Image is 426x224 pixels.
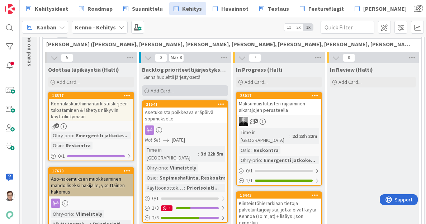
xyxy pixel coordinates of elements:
[239,128,289,144] div: Time in [GEOGRAPHIC_DATA]
[363,4,407,13] span: [PERSON_NAME]
[73,210,74,218] span: :
[184,184,185,192] span: :
[145,184,184,192] div: Käyttöönottokriittisyys
[143,213,227,222] div: 2/3
[61,53,73,62] span: 5
[155,53,167,62] span: 3
[237,166,321,175] div: 0/1
[157,174,158,182] span: :
[63,142,64,149] span: :
[145,137,160,143] i: Not Set
[158,174,228,182] div: Sopimushallinta, Reskontra
[308,4,344,13] span: Featureflagit
[143,101,227,123] div: 21541Asetuksista poikkeava eräpäivä sopimukselle
[168,164,198,172] div: Viimeistely
[49,174,133,196] div: Aso-hakemuksen muokkaaminen mahdolliseksi hakijalle, yksittäinen hakemus
[252,146,280,154] div: Reskontra
[49,99,133,121] div: Koontilaskun/hinnantarkistuskirjeen tulostaminen & lähetys näkyviin käyttöliittymään
[15,1,33,10] span: Support
[240,93,321,98] div: 23017
[343,53,355,62] span: 0
[295,2,348,15] a: Featureflagit
[26,26,33,66] span: Kenno on paras
[49,152,133,161] div: 0/1
[294,24,303,31] span: 2x
[169,2,206,15] a: Kehitys
[151,87,174,94] span: Add Card...
[143,108,227,123] div: Asetuksista poikkeava eräpäivä sopimukselle
[48,92,134,161] a: 16377Koontilaskun/hinnantarkistuskirjeen tulostaminen & lähetys näkyviin käyttöliittymäänOhry-pri...
[239,117,248,126] img: MV
[52,168,133,173] div: 17679
[251,146,252,154] span: :
[51,210,73,218] div: Ohry-prio
[5,191,15,201] img: SM
[236,66,282,73] span: In Progress (Halti
[119,2,167,15] a: Suunnittelu
[143,194,227,203] div: 0/1
[182,4,202,13] span: Kehitys
[152,204,159,212] span: 1 / 3
[198,150,199,158] span: :
[152,195,159,202] span: 0 / 1
[5,210,15,220] img: avatar
[5,4,15,14] img: Visit kanbanzone.com
[143,101,227,108] div: 21541
[152,214,159,221] span: 2 / 3
[143,75,227,80] p: Sanna huolehtii järjestyksestä
[58,152,65,160] span: 0 / 1
[255,2,293,15] a: Testaus
[143,204,227,213] div: 1/31
[303,24,313,31] span: 3x
[208,2,253,15] a: Havainnot
[239,146,251,154] div: Osio
[199,150,225,158] div: 3d 22h 5m
[75,24,116,31] b: Kenno - Kehitys
[284,24,294,31] span: 1x
[268,4,289,13] span: Testaus
[37,23,56,32] span: Kanban
[146,102,227,107] div: 21541
[52,93,133,98] div: 16377
[49,92,133,99] div: 16377
[246,177,253,184] span: 1 / 1
[35,4,68,13] span: Kehitysideat
[145,146,198,162] div: Time in [GEOGRAPHIC_DATA]
[290,132,319,140] div: 2d 23h 22m
[172,136,185,144] span: [DATE]
[142,100,228,223] a: 21541Asetuksista poikkeava eräpäivä sopimukselleNot Set[DATE]Time in [GEOGRAPHIC_DATA]:3d 22h 5mO...
[49,168,133,174] div: 17679
[171,56,182,59] div: Max 8
[73,132,74,139] span: :
[145,164,167,172] div: Ohry-prio
[254,119,258,123] span: 5
[239,156,261,164] div: Ohry-prio
[240,193,321,198] div: 16443
[75,2,117,15] a: Roadmap
[321,21,374,34] input: Quick Filter...
[237,192,321,199] div: 16443
[237,176,321,185] div: 1/1
[237,92,321,99] div: 23017
[161,205,172,211] div: 1
[74,132,129,139] div: Emergentti jatkoke...
[237,99,321,115] div: Maksumuistutusten rajaaminen aikarajojen perusteella
[262,156,317,164] div: Emergentti jatkoke...
[237,117,321,126] div: MV
[249,53,261,62] span: 7
[245,79,268,85] span: Add Card...
[51,132,73,139] div: Ohry-prio
[46,40,412,48] span: Halti (Sebastian, VilleH, Riikka, Antti, MikkoV, PetriH, PetriM)
[350,2,411,15] a: [PERSON_NAME]
[49,92,133,121] div: 16377Koontilaskun/hinnantarkistuskirjeen tulostaminen & lähetys näkyviin käyttöliittymään
[22,2,72,15] a: Kehitysideat
[51,142,63,149] div: Osio
[48,66,119,73] span: Odottaa läpikäyntiä (Halti)
[74,210,104,218] div: Viimeistely
[330,66,373,73] span: In Review (Halti)
[167,164,168,172] span: :
[246,167,253,175] span: 0 / 1
[237,92,321,115] div: 23017Maksumuistutusten rajaaminen aikarajojen perusteella
[132,4,163,13] span: Suunnittelu
[145,174,157,182] div: Osio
